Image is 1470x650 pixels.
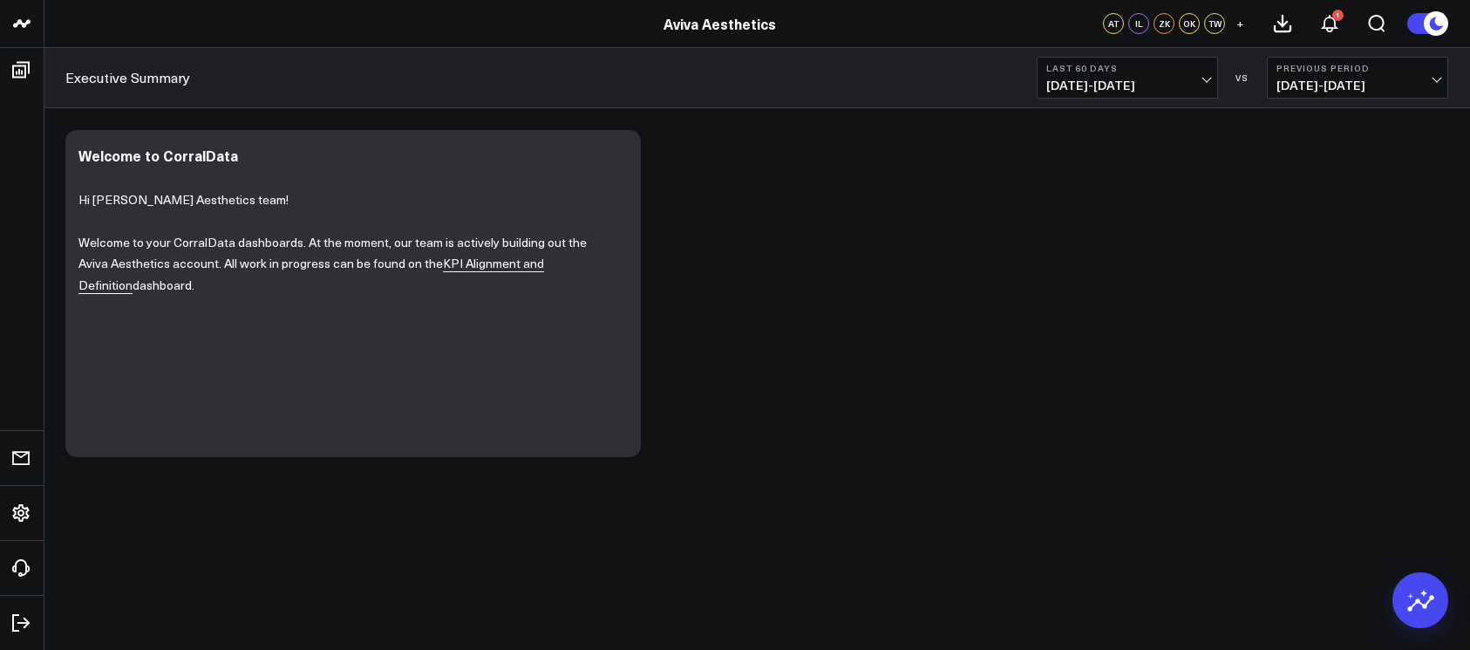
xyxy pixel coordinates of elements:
a: Executive Summary [65,68,190,87]
span: [DATE] - [DATE] [1046,79,1208,92]
span: [DATE] - [DATE] [1276,79,1439,92]
div: AT [1103,13,1124,34]
div: ZK [1154,13,1174,34]
a: KPI Alignment and Definition [78,255,544,294]
div: Welcome to CorralData [78,146,238,165]
div: 1 [1332,10,1344,21]
button: Last 60 Days[DATE]-[DATE] [1037,57,1218,99]
div: VS [1227,72,1258,83]
div: TW [1204,13,1225,34]
b: Previous Period [1276,63,1439,73]
p: Welcome to your CorralData dashboards. At the moment, our team is actively building out the Aviva... [78,232,615,297]
a: Aviva Aesthetics [664,14,776,33]
a: Log Out [5,607,38,639]
button: Previous Period[DATE]-[DATE] [1267,57,1448,99]
b: Last 60 Days [1046,63,1208,73]
span: + [1236,17,1244,30]
div: IL [1128,13,1149,34]
button: + [1229,13,1250,34]
div: OK [1179,13,1200,34]
p: Hi [PERSON_NAME] Aesthetics team! [78,189,615,211]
